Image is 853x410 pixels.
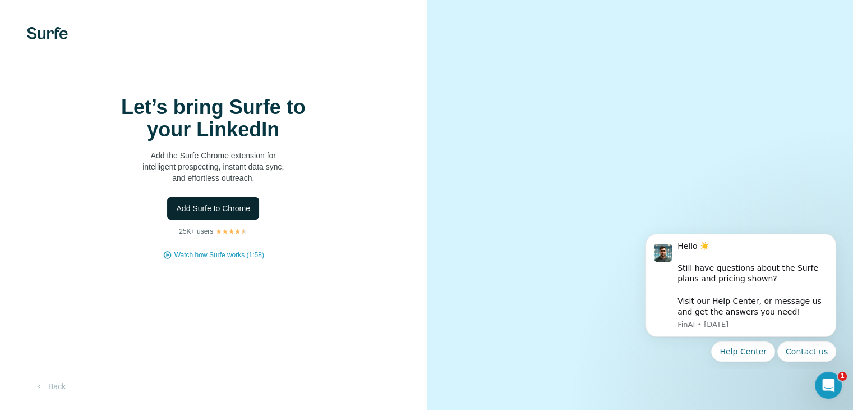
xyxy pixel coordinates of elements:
[101,150,325,184] p: Add the Surfe Chrome extension for intelligent prospecting, instant data sync, and effortless out...
[27,27,68,39] img: Surfe's logo
[27,376,73,397] button: Back
[838,372,847,381] span: 1
[815,372,842,399] iframe: Intercom live chat
[179,226,213,236] p: 25K+ users
[101,96,325,141] h1: Let’s bring Surfe to your LinkedIn
[176,203,250,214] span: Add Surfe to Chrome
[167,197,259,220] button: Add Surfe to Chrome
[215,228,247,235] img: Rating Stars
[629,224,853,368] iframe: Intercom notifications message
[174,250,264,260] button: Watch how Surfe works (1:58)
